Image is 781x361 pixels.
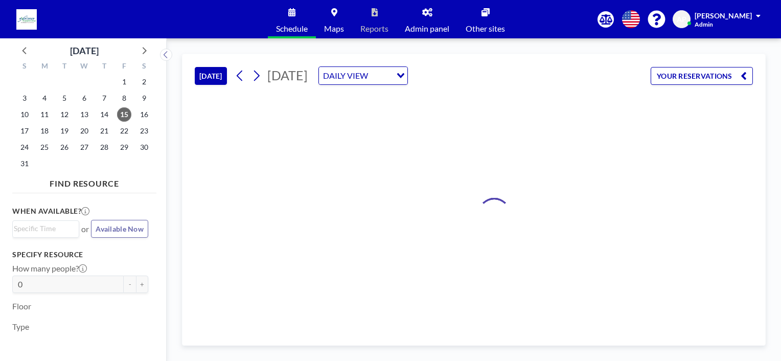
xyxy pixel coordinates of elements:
[12,250,148,259] h3: Specify resource
[37,91,52,105] span: Monday, August 4, 2025
[651,67,753,85] button: YOUR RESERVATIONS
[321,69,370,82] span: DAILY VIEW
[57,124,72,138] span: Tuesday, August 19, 2025
[137,91,151,105] span: Saturday, August 9, 2025
[12,301,31,311] label: Floor
[37,124,52,138] span: Monday, August 18, 2025
[405,25,449,33] span: Admin panel
[94,60,114,74] div: T
[117,107,131,122] span: Friday, August 15, 2025
[91,220,148,238] button: Available Now
[117,124,131,138] span: Friday, August 22, 2025
[319,67,407,84] div: Search for option
[371,69,390,82] input: Search for option
[16,9,37,30] img: organization-logo
[70,43,99,58] div: [DATE]
[677,15,686,24] span: AP
[137,107,151,122] span: Saturday, August 16, 2025
[117,140,131,154] span: Friday, August 29, 2025
[324,25,344,33] span: Maps
[12,174,156,189] h4: FIND RESOURCE
[117,91,131,105] span: Friday, August 8, 2025
[57,91,72,105] span: Tuesday, August 5, 2025
[77,124,91,138] span: Wednesday, August 20, 2025
[77,140,91,154] span: Wednesday, August 27, 2025
[17,107,32,122] span: Sunday, August 10, 2025
[695,11,752,20] span: [PERSON_NAME]
[97,107,111,122] span: Thursday, August 14, 2025
[97,91,111,105] span: Thursday, August 7, 2025
[57,107,72,122] span: Tuesday, August 12, 2025
[57,140,72,154] span: Tuesday, August 26, 2025
[15,60,35,74] div: S
[96,224,144,233] span: Available Now
[114,60,134,74] div: F
[695,20,713,28] span: Admin
[466,25,505,33] span: Other sites
[13,221,79,236] div: Search for option
[267,67,308,83] span: [DATE]
[17,156,32,171] span: Sunday, August 31, 2025
[37,140,52,154] span: Monday, August 25, 2025
[77,91,91,105] span: Wednesday, August 6, 2025
[136,276,148,293] button: +
[195,67,227,85] button: [DATE]
[137,75,151,89] span: Saturday, August 2, 2025
[137,124,151,138] span: Saturday, August 23, 2025
[12,322,29,332] label: Type
[17,91,32,105] span: Sunday, August 3, 2025
[117,75,131,89] span: Friday, August 1, 2025
[276,25,308,33] span: Schedule
[75,60,95,74] div: W
[81,224,89,234] span: or
[360,25,388,33] span: Reports
[124,276,136,293] button: -
[17,124,32,138] span: Sunday, August 17, 2025
[35,60,55,74] div: M
[12,263,87,274] label: How many people?
[97,140,111,154] span: Thursday, August 28, 2025
[37,107,52,122] span: Monday, August 11, 2025
[137,140,151,154] span: Saturday, August 30, 2025
[97,124,111,138] span: Thursday, August 21, 2025
[55,60,75,74] div: T
[14,223,73,234] input: Search for option
[134,60,154,74] div: S
[17,140,32,154] span: Sunday, August 24, 2025
[77,107,91,122] span: Wednesday, August 13, 2025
